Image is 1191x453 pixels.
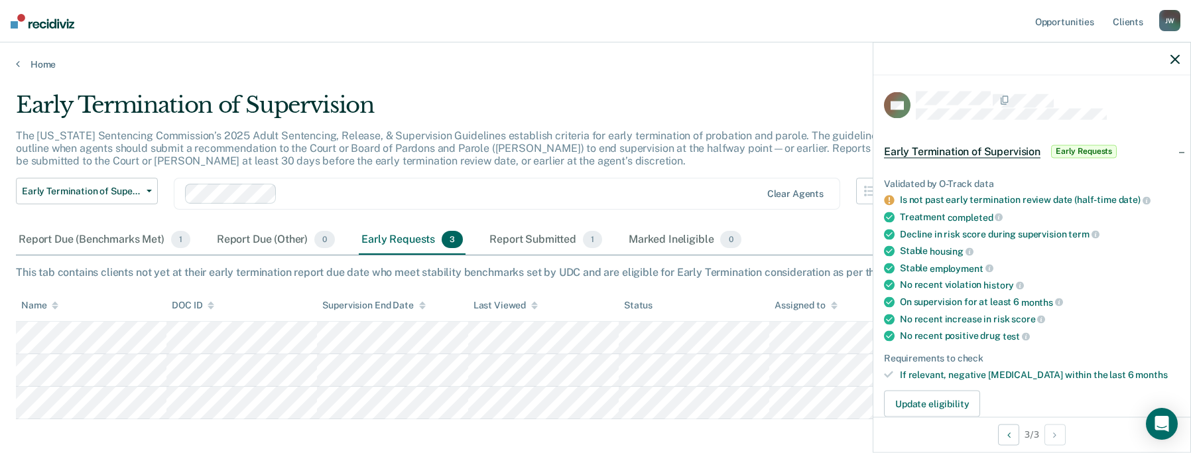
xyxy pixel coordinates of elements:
div: Open Intercom Messenger [1146,408,1178,440]
div: Early Requests [359,226,466,255]
div: No recent positive drug [900,330,1180,342]
div: Stable [900,245,1180,257]
span: completed [948,212,1003,222]
span: 1 [171,231,190,248]
div: J W [1159,10,1180,31]
span: term [1068,229,1099,239]
span: test [1003,331,1030,342]
span: housing [930,246,973,257]
span: 0 [720,231,741,248]
div: Requirements to check [884,352,1180,363]
button: Update eligibility [884,391,980,417]
div: Stable [900,262,1180,274]
span: employment [930,263,993,273]
span: Early Termination of Supervision [22,186,141,197]
span: months [1135,369,1167,379]
div: Assigned to [775,300,837,311]
div: Last Viewed [473,300,538,311]
div: 3 / 3 [873,417,1190,452]
span: score [1011,314,1045,324]
span: 1 [583,231,602,248]
span: months [1021,296,1063,307]
div: Early Termination of SupervisionEarly Requests [873,130,1190,172]
span: history [983,280,1024,291]
div: Supervision End Date [322,300,425,311]
p: The [US_STATE] Sentencing Commission’s 2025 Adult Sentencing, Release, & Supervision Guidelines e... [16,129,897,167]
div: Is not past early termination review date (half-time date) [900,194,1180,206]
span: Early Requests [1051,145,1117,158]
span: 0 [314,231,335,248]
button: Next Opportunity [1044,424,1066,445]
button: Previous Opportunity [998,424,1019,445]
div: On supervision for at least 6 [900,296,1180,308]
div: Clear agents [767,188,824,200]
img: Recidiviz [11,14,74,29]
div: Validated by O-Track data [884,178,1180,189]
div: Early Termination of Supervision [16,92,909,129]
span: Early Termination of Supervision [884,145,1040,158]
div: Report Due (Benchmarks Met) [16,226,193,255]
div: DOC ID [172,300,214,311]
div: No recent violation [900,279,1180,291]
div: Marked Ineligible [626,226,744,255]
div: Report Due (Other) [214,226,338,255]
span: 3 [442,231,463,248]
div: This tab contains clients not yet at their early termination report due date who meet stability b... [16,266,1175,279]
div: Treatment [900,212,1180,224]
div: Report Submitted [487,226,605,255]
div: Name [21,300,58,311]
a: Home [16,58,1175,70]
div: Status [624,300,653,311]
div: No recent increase in risk [900,313,1180,325]
div: Decline in risk score during supervision [900,228,1180,240]
div: If relevant, negative [MEDICAL_DATA] within the last 6 [900,369,1180,380]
